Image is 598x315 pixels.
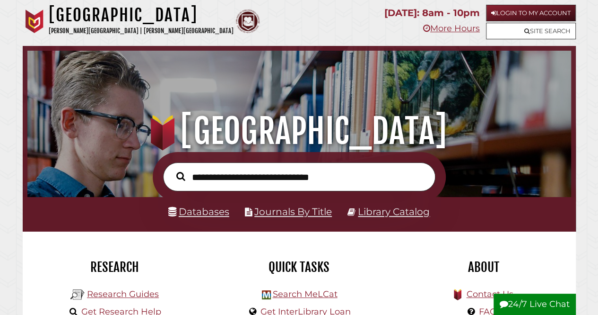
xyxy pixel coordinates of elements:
a: Databases [168,206,229,217]
img: Calvin University [23,9,46,33]
h2: Research [30,259,200,275]
i: Search [176,171,185,181]
p: [DATE]: 8am - 10pm [384,5,480,21]
a: Research Guides [87,289,159,299]
a: Login to My Account [486,5,576,21]
a: Journals By Title [254,206,332,217]
img: Calvin Theological Seminary [236,9,260,33]
a: Site Search [486,23,576,39]
img: Hekman Library Logo [70,288,85,302]
a: Library Catalog [358,206,430,217]
button: Search [172,170,190,183]
h2: About [399,259,569,275]
img: Hekman Library Logo [262,290,271,299]
a: Search MeLCat [272,289,337,299]
h1: [GEOGRAPHIC_DATA] [36,110,562,152]
h1: [GEOGRAPHIC_DATA] [49,5,234,26]
h2: Quick Tasks [214,259,384,275]
a: More Hours [423,23,480,34]
p: [PERSON_NAME][GEOGRAPHIC_DATA] | [PERSON_NAME][GEOGRAPHIC_DATA] [49,26,234,36]
a: Contact Us [466,289,513,299]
